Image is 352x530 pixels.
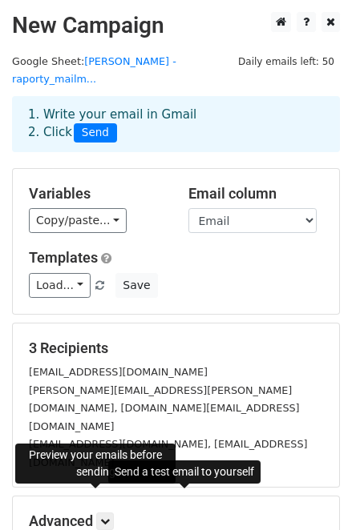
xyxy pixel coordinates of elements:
small: [PERSON_NAME][EMAIL_ADDRESS][PERSON_NAME][DOMAIN_NAME], [DOMAIN_NAME][EMAIL_ADDRESS][DOMAIN_NAME] [29,384,300,432]
button: Save [115,273,157,298]
a: Daily emails left: 50 [233,55,340,67]
h5: Advanced [29,512,323,530]
a: Copy/paste... [29,208,127,233]
a: [PERSON_NAME] - raporty_mailm... [12,55,176,86]
h5: Email column [188,185,324,203]
a: Load... [29,273,91,298]
span: Daily emails left: 50 [233,53,340,70]
h5: Variables [29,185,164,203]
div: Send a test email to yourself [108,460,261,484]
div: 1. Write your email in Gmail 2. Click [16,106,336,143]
a: Templates [29,249,98,266]
small: Google Sheet: [12,55,176,86]
span: Send [74,123,117,143]
iframe: Chat Widget [272,453,352,530]
h5: 3 Recipients [29,339,323,357]
small: [EMAIL_ADDRESS][DOMAIN_NAME] [29,366,208,378]
div: Preview your emails before sending [15,444,176,484]
div: Widżet czatu [272,453,352,530]
h2: New Campaign [12,12,340,39]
